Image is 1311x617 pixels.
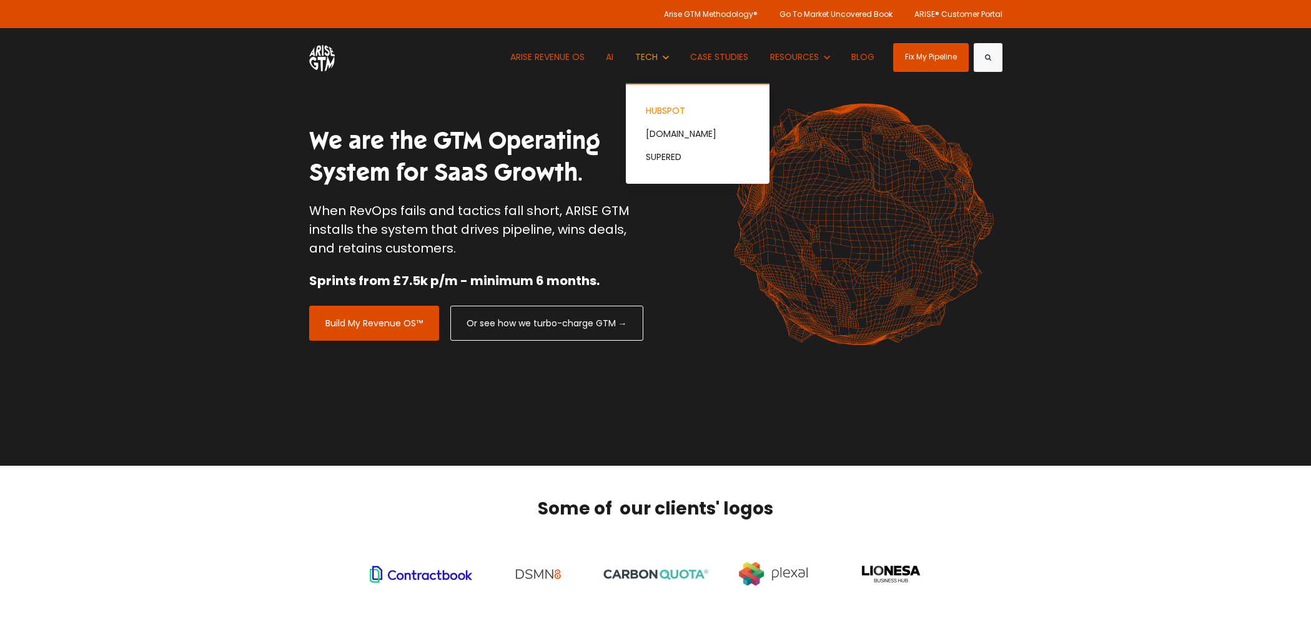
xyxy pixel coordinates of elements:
[501,28,884,86] nav: Desktop navigation
[725,90,1002,359] img: shape-61 orange
[974,43,1002,72] button: Search
[309,306,439,341] a: Build My Revenue OS™
[770,51,819,63] span: RESOURCES
[893,43,969,72] a: Fix My Pipeline
[597,28,623,86] a: AI
[309,272,600,289] strong: Sprints from £7.5k p/m - minimum 6 months.
[681,28,758,86] a: CASE STUDIES
[626,146,769,169] a: SUPERED
[309,201,646,258] p: When RevOps fails and tactics fall short, ARISE GTM installs the system that drives pipeline, win...
[450,306,643,341] a: Or see how we turbo-charge GTM →
[309,43,335,71] img: ARISE GTM logo (1) white
[761,28,839,86] button: Show submenu for RESOURCES RESOURCES
[635,51,658,63] span: TECH
[861,563,920,584] img: lionesa logo
[501,28,594,86] a: ARISE REVENUE OS
[369,497,943,521] h2: Some of our clients' logos
[626,123,769,146] a: [DOMAIN_NAME]
[843,28,884,86] a: BLOG
[510,558,567,589] img: dsmn8 testimonials
[626,28,678,86] button: Show submenu for TECH TECH
[739,562,808,586] img: shift-london-partner-plexal
[626,99,769,123] a: HUBSPOT
[309,125,646,189] h1: We are the GTM Operating System for SaaS Growth.
[603,569,708,580] img: CQ_Logo_Registered_1
[370,562,472,585] img: contract book logo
